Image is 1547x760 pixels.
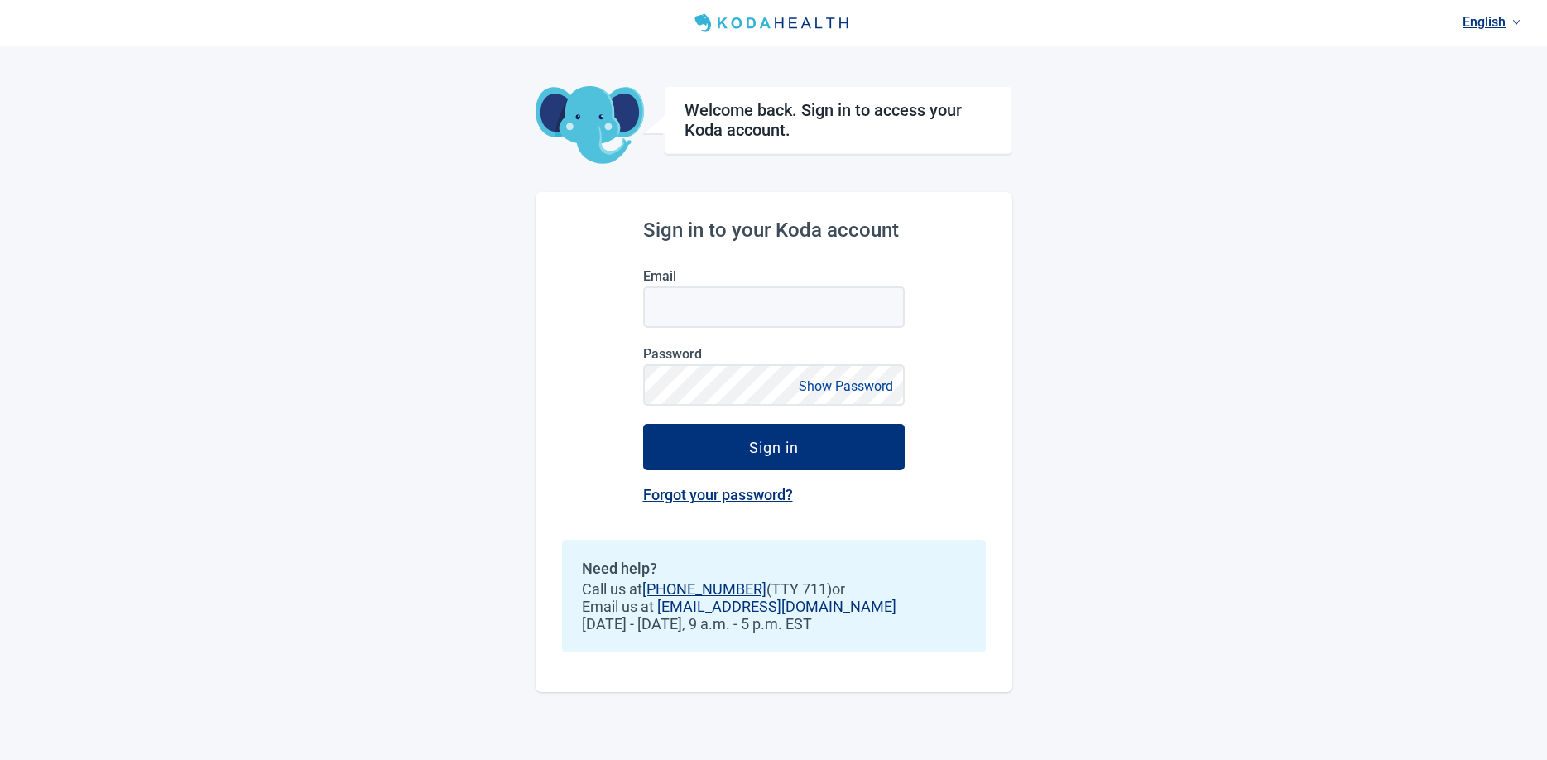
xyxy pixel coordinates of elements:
[749,439,799,455] div: Sign in
[536,86,644,166] img: Koda Elephant
[582,615,966,633] span: [DATE] - [DATE], 9 a.m. - 5 p.m. EST
[582,580,966,598] span: Call us at (TTY 711) or
[794,375,898,397] button: Show Password
[643,424,905,470] button: Sign in
[657,598,896,615] a: [EMAIL_ADDRESS][DOMAIN_NAME]
[685,100,992,140] h1: Welcome back. Sign in to access your Koda account.
[582,598,966,615] span: Email us at
[643,346,905,362] label: Password
[582,560,966,577] h2: Need help?
[642,580,766,598] a: [PHONE_NUMBER]
[643,486,793,503] a: Forgot your password?
[643,268,905,284] label: Email
[688,10,858,36] img: Koda Health
[536,46,1012,692] main: Main content
[1512,18,1521,26] span: down
[643,219,905,242] h2: Sign in to your Koda account
[1456,8,1527,36] a: Current language: English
